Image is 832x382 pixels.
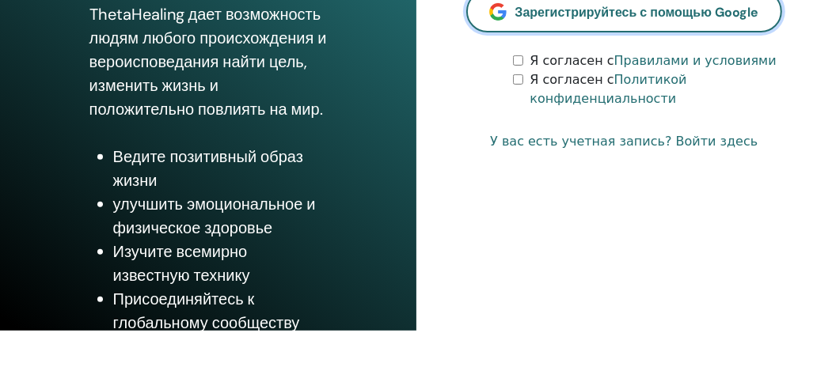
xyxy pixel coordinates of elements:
a: У вас есть учетная запись? Войти здесь [490,132,758,151]
p: ThetaHealing дает возможность людям любого происхождения и вероисповедания найти цель, изменить ж... [89,2,327,121]
font: Я согласен с [530,53,776,68]
a: Правилами и условиями [614,53,777,68]
font: Я согласен с [530,72,686,106]
li: Ведите позитивный образ жизни [113,145,327,192]
li: Изучите всемирно известную технику [113,240,327,287]
li: Присоединяйтесь к глобальному сообществу [113,287,327,335]
span: Зарегистрируйтесь с помощью Google [515,4,758,21]
li: Начните практику тетахилинга [113,335,327,382]
li: улучшить эмоциональное и физическое здоровье [113,192,327,240]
